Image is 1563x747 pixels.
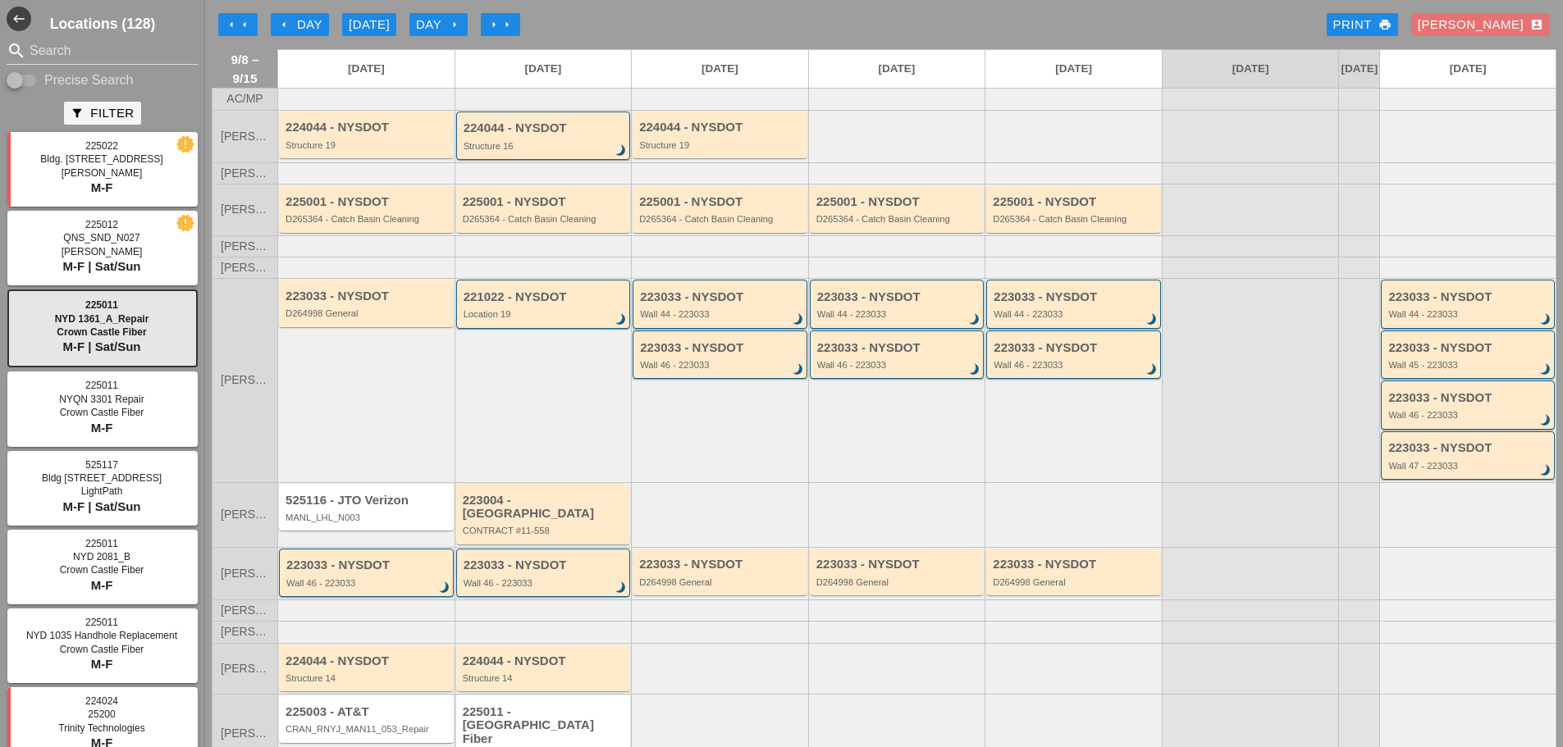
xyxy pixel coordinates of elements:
[58,722,144,734] span: Trinity Technologies
[816,558,980,572] div: 223033 - NYSDOT
[85,380,118,391] span: 225011
[221,727,269,740] span: [PERSON_NAME]
[221,567,269,580] span: [PERSON_NAME]
[816,214,980,224] div: D265364 - Catch Basin Cleaning
[62,499,140,513] span: M-F | Sat/Sun
[1163,50,1339,88] a: [DATE]
[225,18,238,31] i: arrow_left
[44,72,134,89] label: Precise Search
[639,121,803,134] div: 224044 - NYSDOT
[42,472,162,484] span: Bldg [STREET_ADDRESS]
[55,313,149,325] span: NYD 1361_A_Repair
[993,558,1157,572] div: 223033 - NYSDOT
[342,13,396,36] button: [DATE]
[91,578,113,592] span: M-F
[993,577,1157,587] div: D264998 General
[85,617,118,628] span: 225011
[62,259,140,273] span: M-F | Sat/Sun
[221,167,269,180] span: [PERSON_NAME]
[1537,412,1555,430] i: brightness_3
[640,341,802,355] div: 223033 - NYSDOT
[1530,18,1543,31] i: account_box
[286,578,449,588] div: Wall 46 - 223033
[436,579,454,597] i: brightness_3
[455,50,632,88] a: [DATE]
[60,644,144,655] span: Crown Castle Fiber
[1333,16,1392,34] div: Print
[816,577,980,587] div: D264998 General
[286,654,450,668] div: 224044 - NYSDOT
[221,508,269,521] span: [PERSON_NAME]
[85,140,118,152] span: 225022
[218,13,258,36] button: Move Back 1 Week
[817,290,980,304] div: 223033 - NYSDOT
[1388,360,1550,370] div: Wall 45 - 223033
[994,341,1156,355] div: 223033 - NYSDOT
[640,309,802,319] div: Wall 44 - 223033
[1388,461,1550,471] div: Wall 47 - 223033
[640,360,802,370] div: Wall 46 - 223033
[71,104,134,123] div: Filter
[59,394,144,405] span: NYQN 3301 Repair
[286,195,450,209] div: 225001 - NYSDOT
[1388,441,1550,455] div: 223033 - NYSDOT
[481,13,520,36] button: Move Ahead 1 Week
[60,564,144,576] span: Crown Castle Fiber
[278,50,455,88] a: [DATE]
[1143,311,1161,329] i: brightness_3
[286,121,450,134] div: 224044 - NYSDOT
[1388,290,1550,304] div: 223033 - NYSDOT
[463,654,627,668] div: 224044 - NYSDOT
[993,214,1157,224] div: D265364 - Catch Basin Cleaning
[632,50,808,88] a: [DATE]
[809,50,985,88] a: [DATE]
[994,309,1156,319] div: Wall 44 - 223033
[817,309,980,319] div: Wall 44 - 223033
[286,724,450,734] div: CRAN_RNYJ_MAN11_053_Repair
[286,558,449,572] div: 223033 - NYSDOT
[63,232,139,244] span: QNS_SND_N027
[1418,16,1543,34] div: [PERSON_NAME]
[464,290,626,304] div: 221022 - NYSDOT
[1380,50,1556,88] a: [DATE]
[60,407,144,418] span: Crown Castle Fiber
[639,140,803,150] div: Structure 19
[1411,13,1550,36] button: [PERSON_NAME]
[789,311,807,329] i: brightness_3
[7,7,31,31] i: west
[226,93,263,105] span: AC/MP
[1537,361,1555,379] i: brightness_3
[817,341,980,355] div: 223033 - NYSDOT
[286,289,450,303] div: 223033 - NYSDOT
[817,360,980,370] div: Wall 46 - 223033
[286,705,450,719] div: 225003 - AT&T
[463,494,627,521] div: 223004 - [GEOGRAPHIC_DATA]
[85,299,118,311] span: 225011
[88,708,115,720] span: 25200
[448,18,461,31] i: arrow_right
[500,18,514,31] i: arrow_right
[81,485,123,497] span: LightPath
[639,577,803,587] div: D264998 General
[1388,341,1550,355] div: 223033 - NYSDOT
[1378,18,1392,31] i: print
[221,240,269,253] span: [PERSON_NAME]
[73,551,130,563] span: NYD 2081_B
[7,41,26,61] i: search
[40,153,162,165] span: Bldg. [STREET_ADDRESS]
[639,214,803,224] div: D265364 - Catch Basin Cleaning
[286,214,450,224] div: D265364 - Catch Basin Cleaning
[966,361,984,379] i: brightness_3
[409,13,468,36] button: Day
[985,50,1162,88] a: [DATE]
[464,141,626,151] div: Structure 16
[993,195,1157,209] div: 225001 - NYSDOT
[26,630,177,641] span: NYD 1035 Handhole Replacement
[7,7,31,31] button: Shrink Sidebar
[85,459,118,471] span: 525117
[464,309,626,319] div: Location 19
[57,326,146,338] span: Crown Castle Fiber
[85,219,118,230] span: 225012
[91,421,113,435] span: M-F
[71,107,84,120] i: filter_alt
